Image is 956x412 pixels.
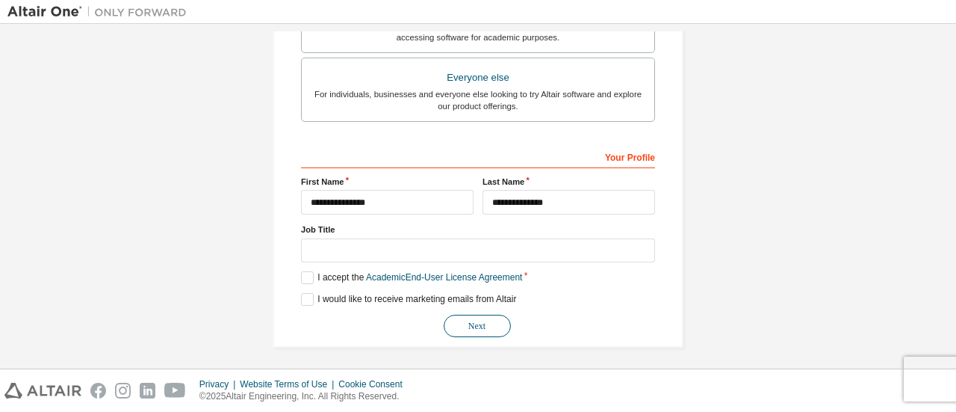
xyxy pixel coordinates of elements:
img: facebook.svg [90,383,106,399]
div: Privacy [199,378,240,390]
img: altair_logo.svg [4,383,81,399]
div: Cookie Consent [338,378,411,390]
label: I accept the [301,271,522,284]
div: Everyone else [311,67,645,88]
div: Website Terms of Use [240,378,338,390]
a: Academic End-User License Agreement [366,272,522,283]
img: Altair One [7,4,194,19]
img: instagram.svg [115,383,131,399]
img: youtube.svg [164,383,186,399]
label: First Name [301,176,474,188]
div: For individuals, businesses and everyone else looking to try Altair software and explore our prod... [311,88,645,112]
button: Next [444,315,511,337]
label: I would like to receive marketing emails from Altair [301,293,516,306]
div: Your Profile [301,144,655,168]
div: For faculty & administrators of academic institutions administering students and accessing softwa... [311,19,645,43]
label: Job Title [301,224,655,236]
label: Last Name [482,176,655,188]
p: © 2025 Altair Engineering, Inc. All Rights Reserved. [199,390,412,403]
img: linkedin.svg [140,383,155,399]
